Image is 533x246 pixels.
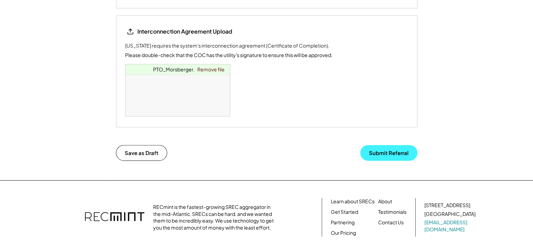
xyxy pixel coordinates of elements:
[378,219,404,226] a: Contact Us
[153,204,278,231] div: RECmint is the fastest-growing SREC aggregator in the mid-Atlantic. SRECs can be hard, and we wan...
[424,219,477,233] a: [EMAIL_ADDRESS][DOMAIN_NAME]
[153,66,203,72] a: PTO_Morsberger.pdf
[378,209,406,216] a: Testimonials
[378,198,392,205] a: About
[137,28,232,35] div: Interconnection Agreement Upload
[195,64,227,74] a: Remove file
[424,202,470,209] div: [STREET_ADDRESS]
[331,198,375,205] a: Learn about SRECs
[331,230,356,237] a: Our Pricing
[85,205,144,230] img: recmint-logotype%403x.png
[116,145,167,161] button: Save as Draft
[125,42,329,49] div: [US_STATE] requires the system's interconnection agreement (Certificate of Completion).
[125,51,333,59] div: Please double-check that the COC has the utility's signature to ensure this will be approved.
[331,219,355,226] a: Partnering
[424,211,476,218] div: [GEOGRAPHIC_DATA]
[331,209,358,216] a: Get Started
[360,145,417,161] button: Submit Referral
